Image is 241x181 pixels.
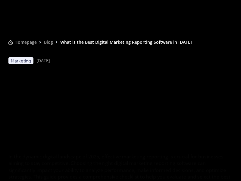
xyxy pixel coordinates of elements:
a: Blog [44,39,53,45]
h1: What is the Best Digital Marketing Reporting Software in [DATE] [8,113,233,146]
div: [DATE] [36,58,50,64]
a: What is the Best Digital Marketing Reporting Software in [DATE] [60,39,192,45]
div: Marketing [11,58,31,63]
div: Homepage [14,39,37,45]
a: Homepage [8,39,37,45]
